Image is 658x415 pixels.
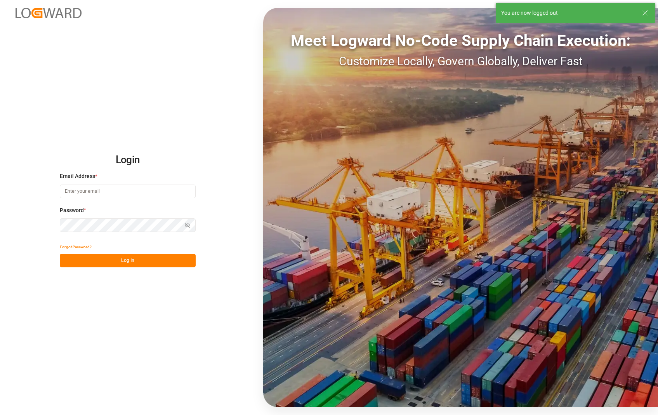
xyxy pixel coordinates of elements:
div: You are now logged out [501,9,635,17]
button: Forgot Password? [60,240,92,254]
img: Logward_new_orange.png [16,8,82,18]
div: Meet Logward No-Code Supply Chain Execution: [263,29,658,52]
div: Customize Locally, Govern Globally, Deliver Fast [263,52,658,70]
span: Password [60,206,84,214]
button: Log In [60,254,196,267]
input: Enter your email [60,185,196,198]
h2: Login [60,148,196,173]
span: Email Address [60,172,95,180]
